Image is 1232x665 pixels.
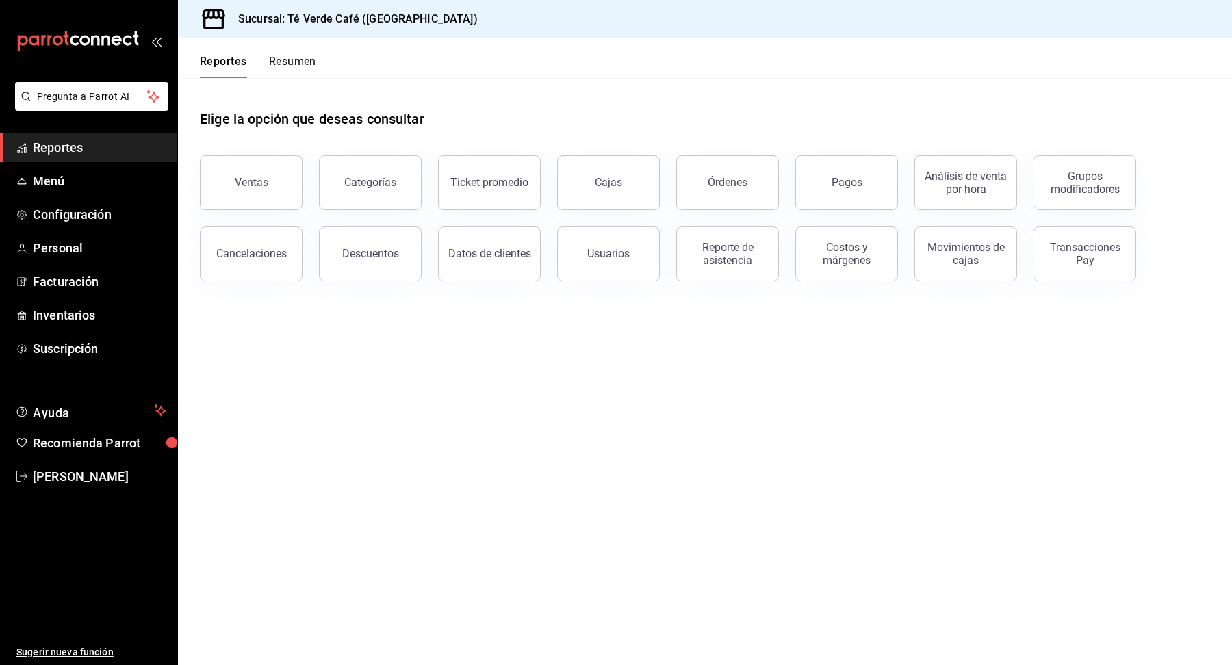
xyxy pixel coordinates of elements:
button: Transacciones Pay [1034,226,1136,281]
div: Categorías [344,176,396,189]
div: navigation tabs [200,55,316,78]
button: Ticket promedio [438,155,541,210]
div: Análisis de venta por hora [923,170,1008,196]
span: Sugerir nueva función [16,645,166,660]
div: Usuarios [587,247,630,260]
button: Datos de clientes [438,226,541,281]
span: Recomienda Parrot [33,434,166,452]
div: Cajas [595,174,623,191]
span: Configuración [33,205,166,224]
div: Transacciones Pay [1042,241,1127,267]
button: open_drawer_menu [151,36,162,47]
h1: Elige la opción que deseas consultar [200,109,424,129]
span: Personal [33,239,166,257]
div: Cancelaciones [216,247,287,260]
button: Usuarios [557,226,660,281]
div: Ventas [235,176,268,189]
button: Movimientos de cajas [914,226,1017,281]
div: Costos y márgenes [804,241,889,267]
span: Facturación [33,272,166,291]
button: Pagos [795,155,898,210]
button: Descuentos [319,226,422,281]
h3: Sucursal: Té Verde Café ([GEOGRAPHIC_DATA]) [227,11,478,27]
div: Ticket promedio [450,176,528,189]
button: Costos y márgenes [795,226,898,281]
a: Cajas [557,155,660,210]
button: Cancelaciones [200,226,303,281]
span: Menú [33,172,166,190]
button: Análisis de venta por hora [914,155,1017,210]
div: Pagos [832,176,862,189]
span: Reportes [33,138,166,157]
div: Movimientos de cajas [923,241,1008,267]
button: Reporte de asistencia [676,226,779,281]
div: Datos de clientes [448,247,531,260]
div: Reporte de asistencia [685,241,770,267]
div: Grupos modificadores [1042,170,1127,196]
button: Órdenes [676,155,779,210]
span: Inventarios [33,306,166,324]
button: Reportes [200,55,247,78]
span: Suscripción [33,339,166,358]
span: [PERSON_NAME] [33,467,166,486]
button: Grupos modificadores [1034,155,1136,210]
div: Órdenes [708,176,747,189]
button: Ventas [200,155,303,210]
button: Resumen [269,55,316,78]
button: Categorías [319,155,422,210]
a: Pregunta a Parrot AI [10,99,168,114]
span: Pregunta a Parrot AI [37,90,147,104]
div: Descuentos [342,247,399,260]
button: Pregunta a Parrot AI [15,82,168,111]
span: Ayuda [33,402,149,419]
